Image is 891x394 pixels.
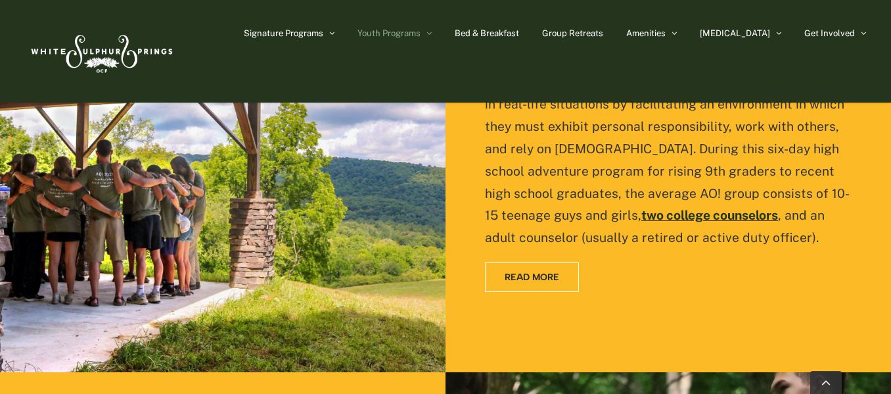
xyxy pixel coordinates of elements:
span: Signature Programs [244,29,323,37]
span: Get Involved [804,29,855,37]
span: Amenities [626,29,666,37]
span: Read More [505,272,559,283]
img: White Sulphur Springs Logo [25,20,176,82]
a: Read More [485,262,579,292]
span: Group Retreats [542,29,603,37]
span: [MEDICAL_DATA] [700,29,770,37]
a: two college counselors [641,208,778,222]
p: At Allegheny Outback!, we seek to challenge teenagers to develop their very own personal knowledg... [485,27,852,249]
span: Youth Programs [357,29,421,37]
span: Bed & Breakfast [455,29,519,37]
